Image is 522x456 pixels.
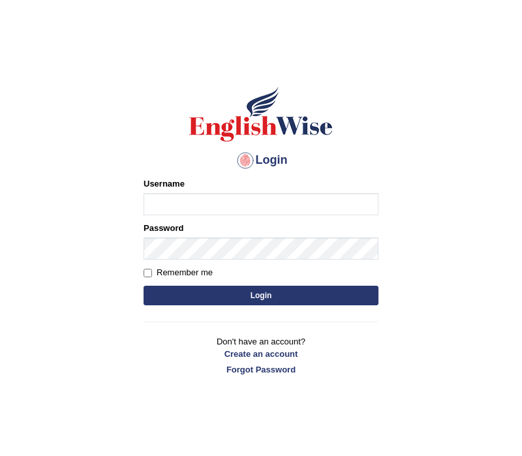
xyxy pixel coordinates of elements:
[187,85,335,144] img: Logo of English Wise sign in for intelligent practice with AI
[144,335,378,376] p: Don't have an account?
[144,177,185,190] label: Username
[144,150,378,171] h4: Login
[144,269,152,277] input: Remember me
[144,266,213,279] label: Remember me
[144,286,378,305] button: Login
[144,363,378,376] a: Forgot Password
[144,348,378,360] a: Create an account
[144,222,183,234] label: Password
